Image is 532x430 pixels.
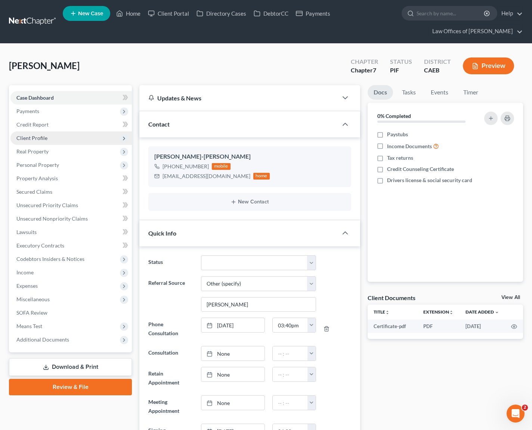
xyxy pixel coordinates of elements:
strong: 0% Completed [377,113,411,119]
a: View All [501,295,520,300]
a: Secured Claims [10,185,132,199]
td: Certificate-pdf [368,320,417,333]
a: Tasks [396,85,422,100]
span: Additional Documents [16,336,69,343]
label: Meeting Appointment [145,395,197,418]
a: Unsecured Nonpriority Claims [10,212,132,225]
div: Chapter [351,66,378,75]
span: Personal Property [16,162,59,168]
span: SOFA Review [16,309,47,316]
a: Case Dashboard [10,91,132,105]
input: -- : -- [273,346,308,361]
input: Other Referral Source [201,297,316,312]
div: CAEB [424,66,451,75]
span: Codebtors Insiders & Notices [16,256,84,262]
a: Executory Contracts [10,239,132,252]
iframe: Intercom live chat [507,405,525,423]
input: -- : -- [273,318,308,332]
div: District [424,57,451,66]
a: DebtorCC [250,7,292,20]
a: None [201,346,265,361]
div: [EMAIL_ADDRESS][DOMAIN_NAME] [163,172,250,180]
span: Income Documents [387,143,432,150]
a: Date Added expand_more [466,309,499,315]
input: -- : -- [273,367,308,381]
span: Case Dashboard [16,94,54,101]
a: Help [498,7,523,20]
span: Executory Contracts [16,242,64,249]
span: [PERSON_NAME] [9,60,80,71]
span: Expenses [16,283,38,289]
div: Status [390,57,412,66]
a: None [201,367,265,381]
div: Chapter [351,57,378,66]
span: Secured Claims [16,188,52,195]
span: Tax returns [387,154,413,162]
span: Payments [16,108,39,114]
a: Extensionunfold_more [423,309,454,315]
span: Unsecured Priority Claims [16,202,78,208]
button: New Contact [154,199,345,205]
span: Real Property [16,148,49,155]
i: unfold_more [385,310,390,315]
div: [PERSON_NAME]-[PERSON_NAME] [154,152,345,161]
a: Docs [368,85,393,100]
label: Referral Source [145,276,197,312]
a: Client Portal [144,7,193,20]
td: PDF [417,320,460,333]
span: Lawsuits [16,229,37,235]
div: Client Documents [368,294,415,302]
span: Means Test [16,323,42,329]
a: Home [112,7,144,20]
a: Unsecured Priority Claims [10,199,132,212]
a: Property Analysis [10,172,132,185]
span: 7 [373,66,376,74]
span: Credit Report [16,121,49,128]
label: Phone Consultation [145,318,197,340]
td: [DATE] [460,320,505,333]
span: Contact [148,121,170,128]
div: [PHONE_NUMBER] [163,163,209,170]
a: Timer [457,85,484,100]
span: 2 [522,405,528,411]
button: Preview [463,57,514,74]
a: Events [425,85,454,100]
a: Credit Report [10,118,132,131]
a: Review & File [9,379,132,395]
a: Directory Cases [193,7,250,20]
a: SOFA Review [10,306,132,320]
a: Titleunfold_more [374,309,390,315]
label: Retain Appointment [145,367,197,389]
i: expand_more [495,310,499,315]
span: Credit Counseling Certificate [387,165,454,173]
a: None [201,396,265,410]
div: PIF [390,66,412,75]
span: Paystubs [387,131,408,138]
a: Download & Print [9,358,132,376]
label: Status [145,255,197,270]
span: Client Profile [16,135,47,141]
div: Updates & News [148,94,329,102]
span: Drivers license & social security card [387,177,472,184]
span: Property Analysis [16,175,58,181]
span: Miscellaneous [16,296,50,302]
div: home [253,173,270,180]
div: mobile [212,163,231,170]
a: [DATE] [201,318,265,332]
span: Quick Info [148,230,176,237]
input: -- : -- [273,396,308,410]
i: unfold_more [449,310,454,315]
label: Consultation [145,346,197,361]
a: Payments [292,7,334,20]
a: Lawsuits [10,225,132,239]
input: Search by name... [417,6,485,20]
a: Law Offices of [PERSON_NAME] [429,25,523,38]
span: Unsecured Nonpriority Claims [16,215,88,222]
span: New Case [78,11,103,16]
span: Income [16,269,34,275]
